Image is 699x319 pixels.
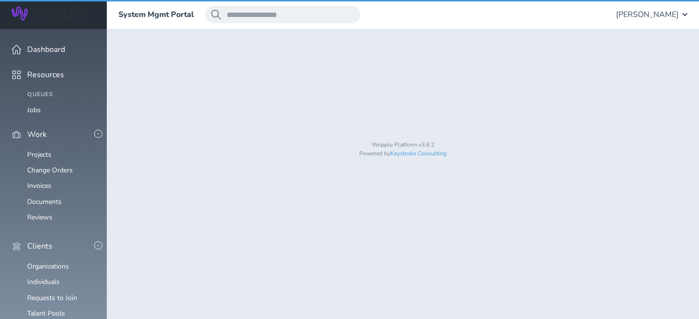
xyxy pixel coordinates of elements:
[27,242,52,251] span: Clients
[94,130,102,138] button: -
[616,6,687,23] button: [PERSON_NAME]
[27,105,41,115] a: Jobs
[27,166,73,175] a: Change Orders
[118,10,194,19] a: System Mgmt Portal
[27,45,65,54] span: Dashboard
[27,70,64,79] span: Resources
[27,213,52,222] a: Reviews
[27,293,77,302] a: Requests to Join
[131,151,675,157] p: Powered by
[27,91,95,98] h4: Queues
[131,142,675,149] p: Wripple Platform v3.6.2
[27,262,69,271] a: Organizations
[94,241,102,250] button: -
[27,309,65,318] a: Talent Pools
[27,277,60,286] a: Individuals
[27,181,51,190] a: Invoices
[12,6,84,20] img: Wripple
[27,197,62,206] a: Documents
[390,150,447,157] a: Keystroke Consulting
[27,130,47,139] span: Work
[27,150,51,159] a: Projects
[616,10,679,19] span: [PERSON_NAME]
